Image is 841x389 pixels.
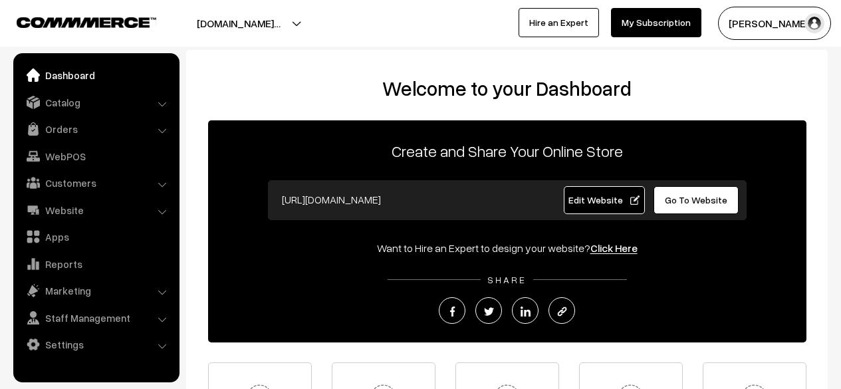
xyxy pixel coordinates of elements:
[17,306,175,330] a: Staff Management
[17,144,175,168] a: WebPOS
[199,76,814,100] h2: Welcome to your Dashboard
[17,279,175,303] a: Marketing
[17,225,175,249] a: Apps
[17,117,175,141] a: Orders
[208,240,806,256] div: Want to Hire an Expert to design your website?
[150,7,327,40] button: [DOMAIN_NAME]…
[804,13,824,33] img: user
[17,17,156,27] img: COMMMERCE
[17,252,175,276] a: Reports
[665,194,727,205] span: Go To Website
[564,186,645,214] a: Edit Website
[17,90,175,114] a: Catalog
[519,8,599,37] a: Hire an Expert
[208,139,806,163] p: Create and Share Your Online Store
[611,8,701,37] a: My Subscription
[17,171,175,195] a: Customers
[17,63,175,87] a: Dashboard
[654,186,739,214] a: Go To Website
[718,7,831,40] button: [PERSON_NAME]
[17,332,175,356] a: Settings
[481,274,533,285] span: SHARE
[17,13,133,29] a: COMMMERCE
[17,198,175,222] a: Website
[590,241,638,255] a: Click Here
[568,194,640,205] span: Edit Website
